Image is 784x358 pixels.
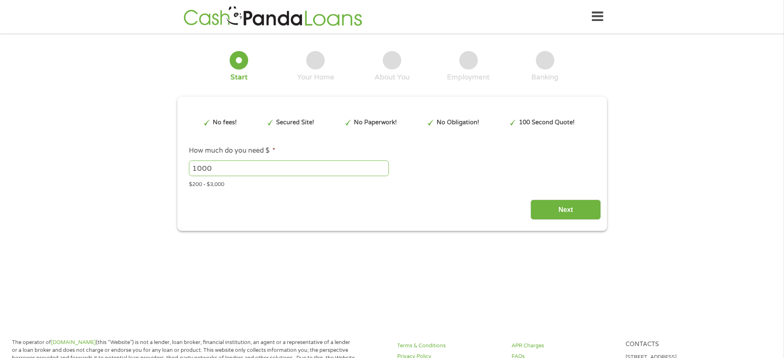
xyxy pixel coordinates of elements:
p: No fees! [213,118,237,127]
a: Terms & Conditions [397,342,502,350]
div: Your Home [297,73,334,82]
a: [DOMAIN_NAME] [51,339,96,346]
p: 100 Second Quote! [519,118,575,127]
div: About You [375,73,409,82]
div: Start [230,73,248,82]
input: Next [530,200,601,220]
p: No Obligation! [437,118,479,127]
div: Employment [447,73,490,82]
div: Banking [531,73,558,82]
img: GetLoanNow Logo [181,5,365,28]
label: How much do you need $ [189,146,275,155]
p: Secured Site! [276,118,314,127]
h4: Contacts [626,341,730,349]
p: No Paperwork! [354,118,397,127]
div: $200 - $3,000 [189,178,595,189]
a: APR Charges [512,342,616,350]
